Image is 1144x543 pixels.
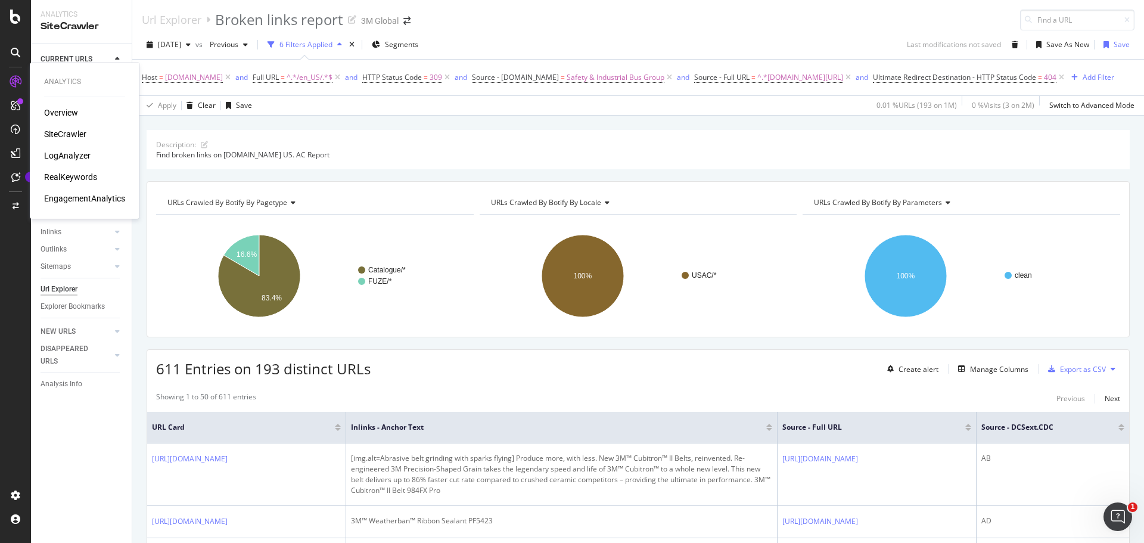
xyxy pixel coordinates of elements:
span: URL Card [152,422,332,433]
div: Find broken links on [DOMAIN_NAME] US. AC Report [156,150,1120,160]
button: Manage Columns [953,362,1028,376]
span: = [424,72,428,82]
button: Save [221,96,252,115]
button: and [455,72,467,83]
span: Source - [DOMAIN_NAME] [472,72,559,82]
div: NEW URLS [41,325,76,338]
div: Url Explorer [41,283,77,296]
div: Switch to Advanced Mode [1049,100,1134,110]
button: Save As New [1031,35,1089,54]
a: Overview [44,107,78,119]
span: = [751,72,756,82]
span: Previous [205,39,238,49]
span: [DOMAIN_NAME] [165,69,223,86]
svg: A chart. [480,224,794,328]
span: URLs Crawled By Botify By pagetype [167,197,287,207]
a: Url Explorer [41,283,123,296]
div: Create alert [899,364,938,374]
div: Tooltip anchor [25,172,36,182]
div: Previous [1056,393,1085,404]
span: = [1038,72,1042,82]
button: Create alert [882,359,938,378]
a: SiteCrawler [44,128,86,140]
button: Apply [142,96,176,115]
div: Save [1114,39,1130,49]
a: Url Explorer [142,13,201,26]
div: 3M™ Weatherban™ Ribbon Sealant PF5423 [351,516,772,526]
span: 404 [1044,69,1056,86]
span: Source - DCSext.CDC [981,422,1101,433]
h4: URLs Crawled By Botify By pagetype [165,193,463,212]
div: Sitemaps [41,260,71,273]
div: Description: [156,139,196,150]
div: Analytics [44,77,125,87]
span: 2025 Aug. 10th [158,39,181,49]
button: 6 Filters Applied [263,35,347,54]
text: FUZE/* [368,277,392,286]
button: Save [1099,35,1130,54]
div: Analysis Info [41,378,82,390]
button: and [345,72,357,83]
div: Export as CSV [1060,364,1106,374]
button: and [235,72,248,83]
span: ^.*[DOMAIN_NAME][URL] [757,69,843,86]
h4: URLs Crawled By Botify By locale [489,193,786,212]
button: Export as CSV [1043,359,1106,378]
h4: URLs Crawled By Botify By parameters [812,193,1109,212]
span: Host [142,72,157,82]
div: Showing 1 to 50 of 611 entries [156,392,256,406]
a: RealKeywords [44,171,97,183]
span: Safety & Industrial Bus Group [567,69,664,86]
div: Analytics [41,10,122,20]
text: Catalogue/* [368,266,406,274]
a: Inlinks [41,226,111,238]
span: Ultimate Redirect Destination - HTTP Status Code [873,72,1036,82]
a: Explorer Bookmarks [41,300,123,313]
span: Source - Full URL [782,422,947,433]
div: Save [236,100,252,110]
a: Outlinks [41,243,111,256]
a: LogAnalyzer [44,150,91,162]
span: = [159,72,163,82]
a: [URL][DOMAIN_NAME] [152,516,228,528]
span: 1 [1128,502,1137,512]
div: times [347,39,357,51]
span: Source - Full URL [694,72,750,82]
span: 309 [430,69,442,86]
span: 611 Entries on 193 distinct URLs [156,359,371,378]
div: and [455,72,467,82]
div: Add Filter [1083,72,1114,82]
div: EngagementAnalytics [44,193,125,204]
div: 0.01 % URLs ( 193 on 1M ) [876,100,957,110]
div: SiteCrawler [41,20,122,33]
span: HTTP Status Code [362,72,422,82]
iframe: Intercom live chat [1103,502,1132,531]
button: Segments [367,35,423,54]
text: 100% [573,272,592,280]
div: and [235,72,248,82]
text: clean [1015,271,1032,280]
text: 83.4% [262,294,282,302]
a: [URL][DOMAIN_NAME] [152,453,228,465]
button: and [856,72,868,83]
div: Broken links report [215,10,343,30]
a: [URL][DOMAIN_NAME] [782,516,858,528]
div: Inlinks [41,226,61,238]
span: = [281,72,285,82]
div: Save As New [1046,39,1089,49]
div: Next [1105,393,1120,404]
button: Previous [205,35,253,54]
span: Segments [385,39,418,49]
span: Inlinks - Anchor Text [351,422,748,433]
div: [img.alt=Abrasive belt grinding with sparks flying] Produce more, with less. New 3M™ Cubitron™ II... [351,453,772,496]
a: Sitemaps [41,260,111,273]
div: Outlinks [41,243,67,256]
div: and [345,72,357,82]
a: DISAPPEARED URLS [41,343,111,368]
span: = [561,72,565,82]
text: 100% [897,272,915,280]
button: Previous [1056,392,1085,406]
span: URLs Crawled By Botify By parameters [814,197,942,207]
